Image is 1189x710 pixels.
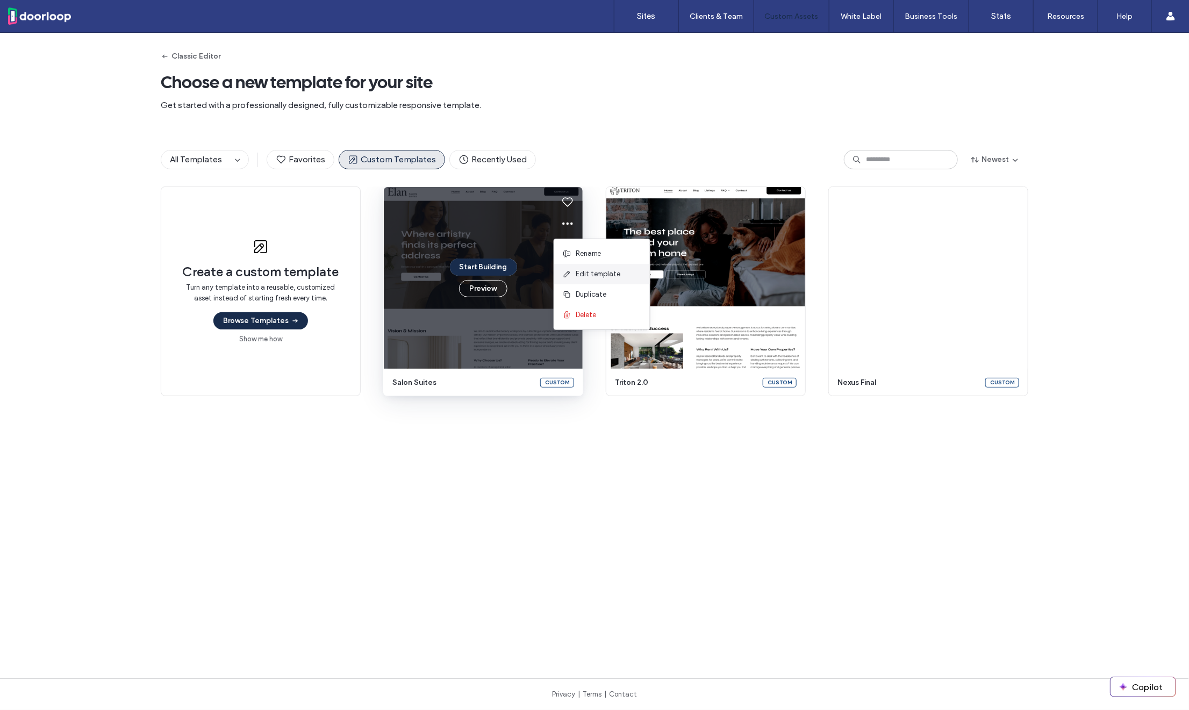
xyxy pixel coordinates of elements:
[763,378,797,388] div: Custom
[161,99,1028,111] span: Get started with a professionally designed, fully customizable responsive template.
[1047,12,1084,21] label: Resources
[25,8,47,17] span: Help
[161,150,231,169] button: All Templates
[276,154,325,166] span: Favorites
[576,310,596,320] span: Delete
[161,48,220,65] button: Classic Editor
[183,282,339,304] span: Turn any template into a reusable, customized asset instead of starting fresh every time.
[837,377,979,388] span: nexus final
[392,377,534,388] span: salon suites
[576,269,621,279] span: Edit template
[1117,12,1133,21] label: Help
[450,259,517,276] button: Start Building
[540,378,574,388] div: Custom
[985,378,1019,388] div: Custom
[615,377,756,388] span: triton 2.0
[609,690,637,698] a: Contact
[267,150,334,169] button: Favorites
[449,150,536,169] button: Recently Used
[339,150,445,169] button: Custom Templates
[213,312,308,329] button: Browse Templates
[183,264,339,280] span: Create a custom template
[991,11,1011,21] label: Stats
[348,154,436,166] span: Custom Templates
[604,690,606,698] span: |
[578,690,580,698] span: |
[459,280,507,297] button: Preview
[576,289,607,300] span: Duplicate
[239,334,282,345] a: Show me how
[841,12,882,21] label: White Label
[583,690,601,698] a: Terms
[690,12,743,21] label: Clients & Team
[638,11,656,21] label: Sites
[552,690,575,698] a: Privacy
[1111,677,1176,697] button: Copilot
[962,151,1028,168] button: Newest
[459,154,527,166] span: Recently Used
[576,248,601,259] span: Rename
[161,71,1028,93] span: Choose a new template for your site
[170,154,222,164] span: All Templates
[905,12,958,21] label: Business Tools
[765,12,819,21] label: Custom Assets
